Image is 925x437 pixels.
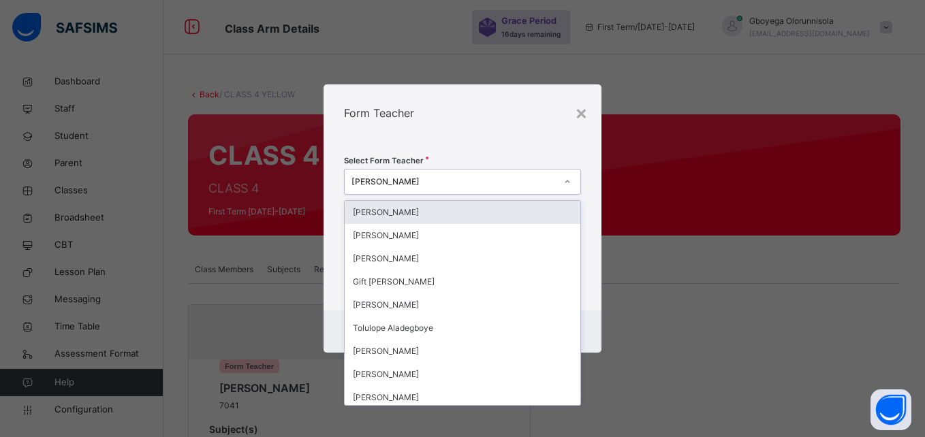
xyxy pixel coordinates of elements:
span: Select Form Teacher [344,155,424,167]
div: [PERSON_NAME] [345,224,580,247]
button: Open asap [871,389,911,430]
div: [PERSON_NAME] [345,386,580,409]
div: Gift [PERSON_NAME] [345,270,580,293]
div: Tolulope Aladegboye [345,317,580,340]
div: [PERSON_NAME] [351,176,555,188]
div: [PERSON_NAME] [345,201,580,224]
div: × [575,98,588,127]
div: [PERSON_NAME] [345,340,580,363]
div: [PERSON_NAME] [345,293,580,317]
span: Form Teacher [344,106,414,120]
div: [PERSON_NAME] [345,363,580,386]
div: [PERSON_NAME] [345,247,580,270]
